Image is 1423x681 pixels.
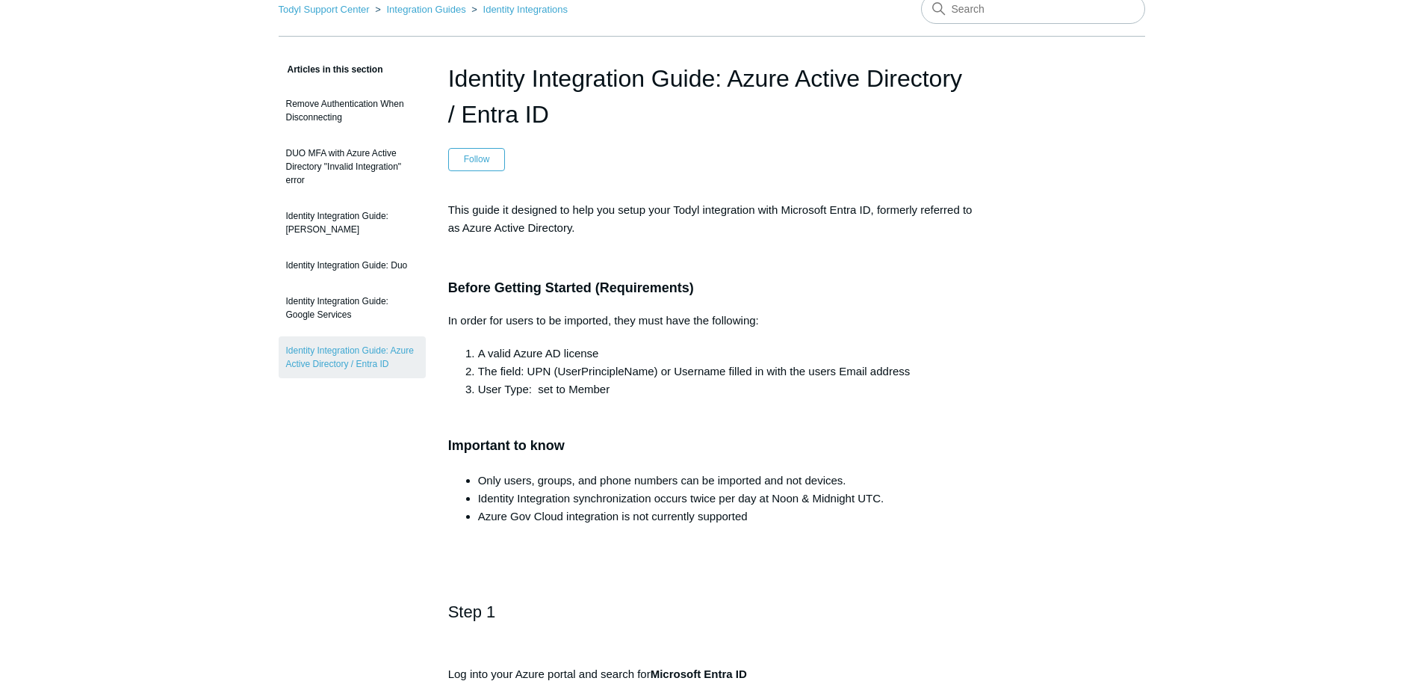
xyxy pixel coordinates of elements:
li: Integration Guides [372,4,468,15]
h3: Before Getting Started (Requirements) [448,277,976,299]
h3: Important to know [448,413,976,457]
a: Identity Integration Guide: Duo [279,251,426,280]
a: Identity Integration Guide: Azure Active Directory / Entra ID [279,336,426,378]
a: Identity Integrations [483,4,568,15]
strong: Microsoft Entra ID [651,668,747,680]
p: In order for users to be imported, they must have the following: [448,312,976,330]
p: This guide it designed to help you setup your Todyl integration with Microsoft Entra ID, formerly... [448,201,976,237]
li: A valid Azure AD license [478,345,976,363]
h2: Step 1 [448,599,976,651]
a: Identity Integration Guide: [PERSON_NAME] [279,202,426,244]
li: Identity Integrations [468,4,568,15]
a: DUO MFA with Azure Active Directory "Invalid Integration" error [279,139,426,194]
a: Integration Guides [386,4,465,15]
a: Identity Integration Guide: Google Services [279,287,426,329]
button: Follow Article [448,148,506,170]
span: Articles in this section [279,64,383,75]
li: Identity Integration synchronization occurs twice per day at Noon & Midnight UTC. [478,490,976,508]
li: User Type: set to Member [478,380,976,398]
li: Only users, groups, and phone numbers can be imported and not devices. [478,472,976,490]
a: Todyl Support Center [279,4,370,15]
a: Remove Authentication When Disconnecting [279,90,426,132]
li: Azure Gov Cloud integration is not currently supported [478,508,976,526]
li: The field: UPN (UserPrincipleName) or Username filled in with the users Email address [478,363,976,380]
li: Todyl Support Center [279,4,373,15]
h1: Identity Integration Guide: Azure Active Directory / Entra ID [448,61,976,132]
